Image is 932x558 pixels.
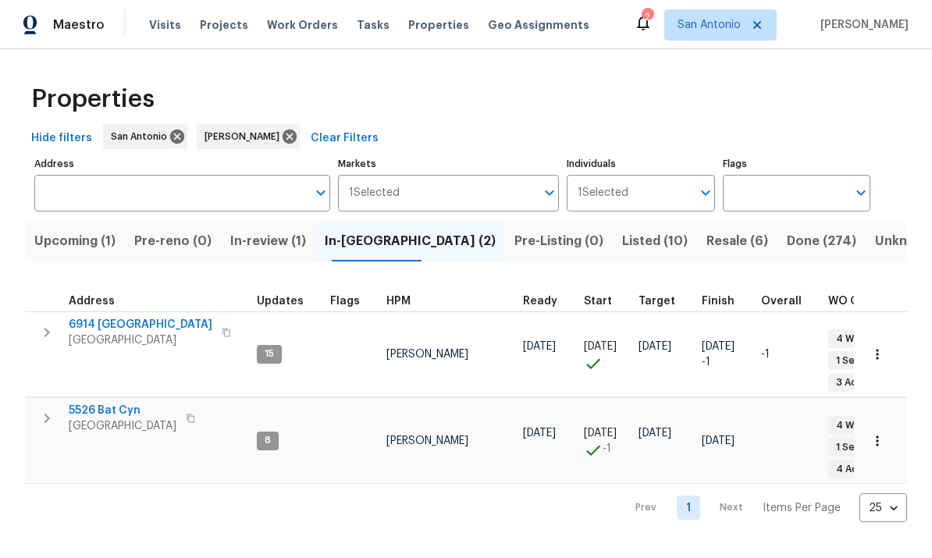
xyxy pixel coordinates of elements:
[830,354,871,368] span: 1 Sent
[639,296,675,307] span: Target
[31,91,155,107] span: Properties
[828,296,914,307] span: WO Completion
[584,341,617,352] span: [DATE]
[257,296,304,307] span: Updates
[325,230,496,252] span: In-[GEOGRAPHIC_DATA] (2)
[567,159,714,169] label: Individuals
[69,403,176,418] span: 5526 Bat Cyn
[258,347,280,361] span: 15
[639,341,671,352] span: [DATE]
[850,182,872,204] button: Open
[111,129,173,144] span: San Antonio
[755,311,822,397] td: 1 day(s) earlier than target finish date
[258,434,277,447] span: 8
[230,230,306,252] span: In-review (1)
[763,500,841,516] p: Items Per Page
[304,124,385,153] button: Clear Filters
[197,124,300,149] div: [PERSON_NAME]
[761,349,770,360] span: -1
[330,296,360,307] span: Flags
[514,230,603,252] span: Pre-Listing (0)
[702,435,735,446] span: [DATE]
[69,296,115,307] span: Address
[34,159,330,169] label: Address
[386,349,468,360] span: [PERSON_NAME]
[357,20,390,30] span: Tasks
[69,332,212,348] span: [GEOGRAPHIC_DATA]
[695,182,717,204] button: Open
[639,428,671,439] span: [DATE]
[408,17,469,33] span: Properties
[603,441,611,457] span: -1
[267,17,338,33] span: Work Orders
[830,332,868,346] span: 4 WIP
[523,296,557,307] span: Ready
[830,419,868,432] span: 4 WIP
[830,441,871,454] span: 1 Sent
[761,296,802,307] span: Overall
[830,376,898,389] span: 3 Accepted
[69,317,212,332] span: 6914 [GEOGRAPHIC_DATA]
[349,187,400,200] span: 1 Selected
[31,129,92,148] span: Hide filters
[69,418,176,434] span: [GEOGRAPHIC_DATA]
[677,496,700,520] a: Goto page 1
[702,296,735,307] span: Finish
[584,428,617,439] span: [DATE]
[523,428,556,439] span: [DATE]
[134,230,212,252] span: Pre-reno (0)
[639,296,689,307] div: Target renovation project end date
[702,296,749,307] div: Projected renovation finish date
[621,493,907,522] nav: Pagination Navigation
[702,354,710,370] span: -1
[642,9,653,25] div: 2
[310,182,332,204] button: Open
[584,296,626,307] div: Actual renovation start date
[706,230,768,252] span: Resale (6)
[539,182,560,204] button: Open
[578,187,628,200] span: 1 Selected
[578,311,632,397] td: Project started on time
[200,17,248,33] span: Projects
[723,159,870,169] label: Flags
[103,124,187,149] div: San Antonio
[830,463,898,476] span: 4 Accepted
[25,124,98,153] button: Hide filters
[311,129,379,148] span: Clear Filters
[523,296,571,307] div: Earliest renovation start date (first business day after COE or Checkout)
[386,296,411,307] span: HPM
[787,230,856,252] span: Done (274)
[814,17,909,33] span: [PERSON_NAME]
[34,230,116,252] span: Upcoming (1)
[578,398,632,484] td: Project started 1 days early
[523,341,556,352] span: [DATE]
[678,17,741,33] span: San Antonio
[488,17,589,33] span: Geo Assignments
[584,296,612,307] span: Start
[53,17,105,33] span: Maestro
[149,17,181,33] span: Visits
[386,435,468,446] span: [PERSON_NAME]
[702,341,735,352] span: [DATE]
[695,311,755,397] td: Scheduled to finish 1 day(s) early
[761,296,816,307] div: Days past target finish date
[622,230,688,252] span: Listed (10)
[859,488,907,528] div: 25
[205,129,286,144] span: [PERSON_NAME]
[338,159,560,169] label: Markets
